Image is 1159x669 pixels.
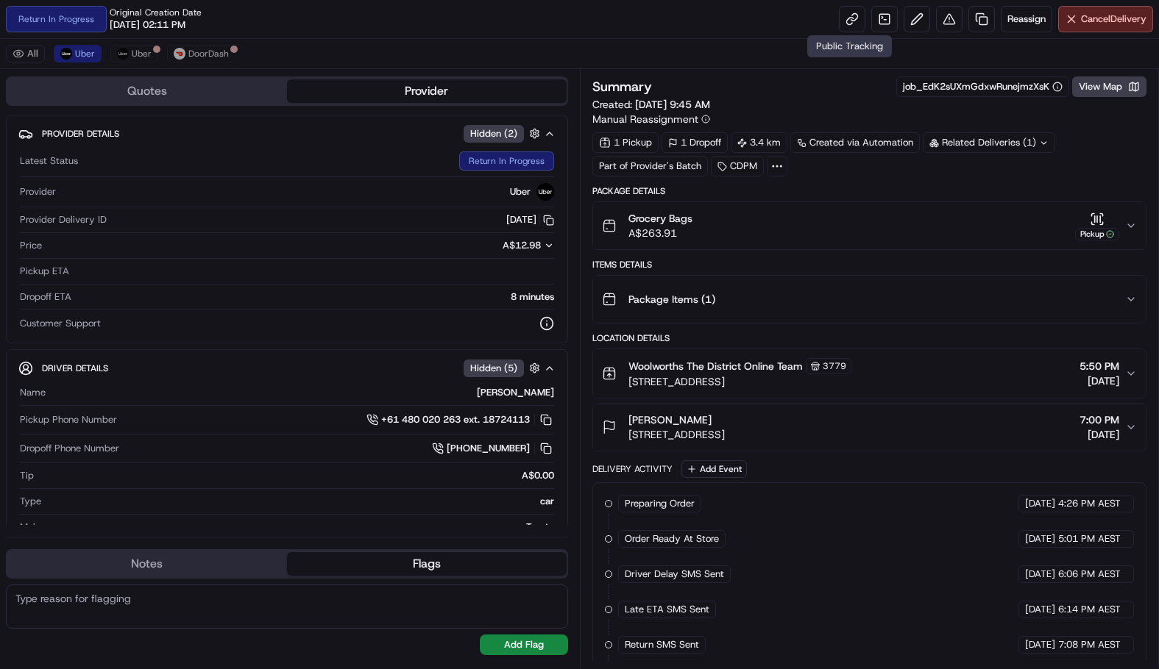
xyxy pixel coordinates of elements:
span: [DATE] 02:11 PM [110,18,185,32]
button: Notes [7,552,287,576]
div: Package Details [592,185,1147,197]
button: View Map [1072,76,1146,97]
span: [STREET_ADDRESS] [628,374,851,389]
button: Manual Reassignment [592,112,710,126]
button: Pickup [1075,212,1119,240]
span: Created: [592,97,710,112]
button: Uber [110,45,158,62]
span: Original Creation Date [110,7,202,18]
span: DoorDash [188,48,229,60]
span: Driver Delay SMS Sent [625,568,724,581]
span: Uber [510,185,531,198]
button: Grocery BagsA$263.91Pickup [593,202,1146,249]
span: Return SMS Sent [625,638,699,651]
button: Flags [287,552,567,576]
button: Hidden (2) [464,124,544,143]
span: 6:06 PM AEST [1058,568,1121,581]
span: Hidden ( 2 ) [470,127,517,140]
button: Package Items (1) [593,276,1146,323]
span: Reassign [1007,12,1046,26]
span: Cancel Delivery [1081,12,1146,26]
div: job_EdK2sUXmGdxwRunejmzXsK [903,80,1063,93]
span: Tip [20,469,34,482]
div: Items Details [592,259,1147,271]
span: Package Items ( 1 ) [628,292,715,307]
div: CDPM [711,156,764,176]
button: Hidden (5) [464,359,544,377]
a: [PHONE_NUMBER] [432,440,554,457]
h3: Summary [592,80,652,93]
button: Add Event [681,460,747,478]
span: 6:14 PM AEST [1058,603,1121,616]
div: Related Deliveries (1) [923,132,1055,153]
span: Woolworths The District Online Team [628,359,803,373]
span: A$12.98 [503,239,541,251]
span: Uber [132,48,152,60]
span: Dropoff Phone Number [20,442,119,455]
button: A$12.98 [425,239,554,252]
span: Name [20,386,46,399]
span: Grocery Bags [628,211,692,226]
span: 5:50 PM [1080,359,1119,373]
span: 7:00 PM [1080,412,1119,427]
button: Provider [287,79,567,103]
a: +61 480 020 263 ext. 18724113 [366,412,554,428]
div: Created via Automation [790,132,920,153]
button: DoorDash [167,45,235,62]
button: Quotes [7,79,287,103]
span: Make [20,520,43,534]
div: 1 Dropoff [662,132,728,153]
span: Pickup Phone Number [20,413,117,426]
div: Pickup [1075,228,1119,240]
button: Add Flag [480,634,568,655]
button: Woolworths The District Online Team3779[STREET_ADDRESS]5:50 PM[DATE] [593,349,1146,398]
div: 1 Pickup [592,132,659,153]
span: Type [20,495,41,508]
button: Uber [54,45,102,62]
span: 5:01 PM AEST [1058,532,1121,545]
span: [DATE] [1025,638,1055,651]
button: Driver DetailsHidden (5) [18,356,556,380]
img: uber-new-logo.jpeg [60,48,72,60]
span: [DATE] [1025,603,1055,616]
span: [PERSON_NAME] [628,412,712,427]
span: [PHONE_NUMBER] [447,442,530,455]
span: Uber [75,48,95,60]
span: Preparing Order [625,497,695,510]
div: Location Details [592,332,1147,344]
span: Dropoff ETA [20,290,71,304]
span: Latest Status [20,154,78,168]
span: [DATE] 9:45 AM [635,98,710,111]
span: Price [20,239,42,252]
img: doordash_logo_v2.png [174,48,185,60]
span: 7:08 PM AEST [1058,638,1121,651]
img: uber-new-logo.jpeg [536,183,554,201]
div: A$0.00 [40,469,554,482]
span: Pickup ETA [20,265,69,278]
span: Manual Reassignment [592,112,698,126]
span: Provider [20,185,56,198]
span: [DATE] [1080,427,1119,442]
button: All [6,45,45,62]
div: Delivery Activity [592,463,673,475]
span: [DATE] [1025,532,1055,545]
div: [PERSON_NAME] [52,386,554,399]
span: Hidden ( 5 ) [470,362,517,375]
button: Provider DetailsHidden (2) [18,121,556,146]
span: [DATE] [1080,373,1119,388]
span: 4:26 PM AEST [1058,497,1121,510]
span: Driver Details [42,362,108,374]
button: CancelDelivery [1058,6,1153,32]
span: 3779 [823,360,846,372]
button: [PERSON_NAME][STREET_ADDRESS]7:00 PM[DATE] [593,404,1146,451]
span: Order Ready At Store [625,532,719,545]
button: Reassign [1001,6,1052,32]
span: [DATE] [1025,497,1055,510]
img: uber-new-logo.jpeg [117,48,129,60]
span: [DATE] [1025,568,1055,581]
span: A$263.91 [628,226,692,240]
span: +61 480 020 263 ext. 18724113 [381,413,530,426]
